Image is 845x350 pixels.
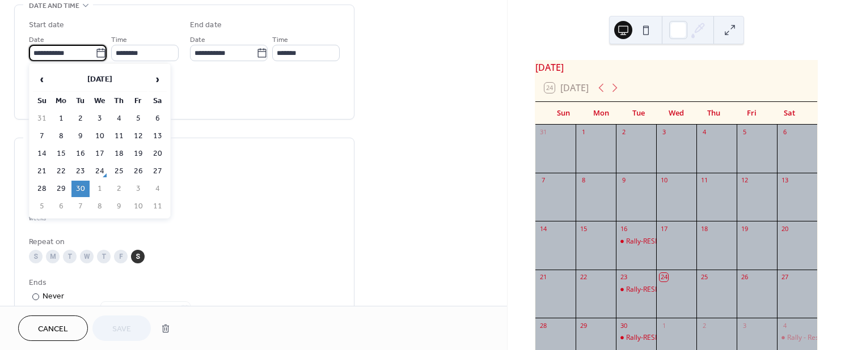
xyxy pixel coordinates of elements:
div: 16 [619,224,628,233]
div: 6 [780,128,789,136]
td: 11 [110,128,128,144]
div: 31 [539,128,547,136]
td: 5 [129,110,147,127]
div: 1 [660,321,668,330]
div: 25 [700,273,708,281]
td: 4 [149,181,167,197]
div: Repeat on [29,236,337,248]
td: 2 [71,110,90,127]
div: 4 [700,128,708,136]
div: Wed [657,102,695,125]
div: Rally-RESIST [626,285,665,294]
td: 9 [71,128,90,144]
td: 8 [52,128,70,144]
td: 29 [52,181,70,197]
td: 21 [33,163,51,180]
div: 10 [660,176,668,185]
div: S [131,250,145,263]
div: S [29,250,43,263]
div: [DATE] [535,61,817,74]
th: Su [33,93,51,109]
div: 15 [579,224,588,233]
div: Rally-RESIST [616,333,656,343]
th: [DATE] [52,67,147,92]
div: 21 [539,273,547,281]
div: 30 [619,321,628,330]
div: 22 [579,273,588,281]
td: 20 [149,146,167,162]
td: 28 [33,181,51,197]
td: 15 [52,146,70,162]
td: 30 [71,181,90,197]
td: 3 [129,181,147,197]
div: 26 [740,273,749,281]
td: 8 [91,198,109,215]
span: Time [111,34,127,46]
div: Sun [544,102,582,125]
div: 9 [619,176,628,185]
div: 28 [539,321,547,330]
th: Fr [129,93,147,109]
div: T [97,250,111,263]
div: 11 [700,176,708,185]
td: 31 [33,110,51,127]
td: 12 [129,128,147,144]
td: 22 [52,163,70,180]
span: Time [272,34,288,46]
td: 24 [91,163,109,180]
td: 23 [71,163,90,180]
td: 4 [110,110,128,127]
div: 23 [619,273,628,281]
div: Start date [29,19,64,31]
div: Fri [733,102,770,125]
td: 13 [149,128,167,144]
div: 12 [740,176,749,185]
div: F [114,250,128,263]
div: 17 [660,224,668,233]
td: 1 [52,110,70,127]
div: 2 [619,128,628,136]
div: Ends [29,277,337,289]
div: 1 [579,128,588,136]
div: 24 [660,273,668,281]
div: 27 [780,273,789,281]
td: 16 [71,146,90,162]
td: 27 [149,163,167,180]
div: Thu [695,102,733,125]
a: Cancel [18,315,88,341]
div: 14 [539,224,547,233]
th: Sa [149,93,167,109]
div: 2 [700,321,708,330]
span: › [149,68,166,91]
div: 13 [780,176,789,185]
span: Cancel [38,323,68,335]
div: Never [43,291,65,302]
td: 25 [110,163,128,180]
td: 6 [149,110,167,127]
span: Date [29,34,44,46]
div: 19 [740,224,749,233]
td: 3 [91,110,109,127]
td: 19 [129,146,147,162]
td: 26 [129,163,147,180]
div: Sat [771,102,808,125]
div: Mon [582,102,619,125]
span: Date [190,34,205,46]
div: M [46,250,60,263]
div: End date [190,19,222,31]
div: Rally-RESIST [616,285,656,294]
div: 3 [660,128,668,136]
span: ‹ [33,68,50,91]
th: Mo [52,93,70,109]
div: 20 [780,224,789,233]
div: Rally-RESIST [626,333,665,343]
td: 11 [149,198,167,215]
td: 17 [91,146,109,162]
div: Tue [620,102,657,125]
div: 29 [579,321,588,330]
div: 5 [740,128,749,136]
td: 6 [52,198,70,215]
td: 2 [110,181,128,197]
td: 1 [91,181,109,197]
td: 9 [110,198,128,215]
